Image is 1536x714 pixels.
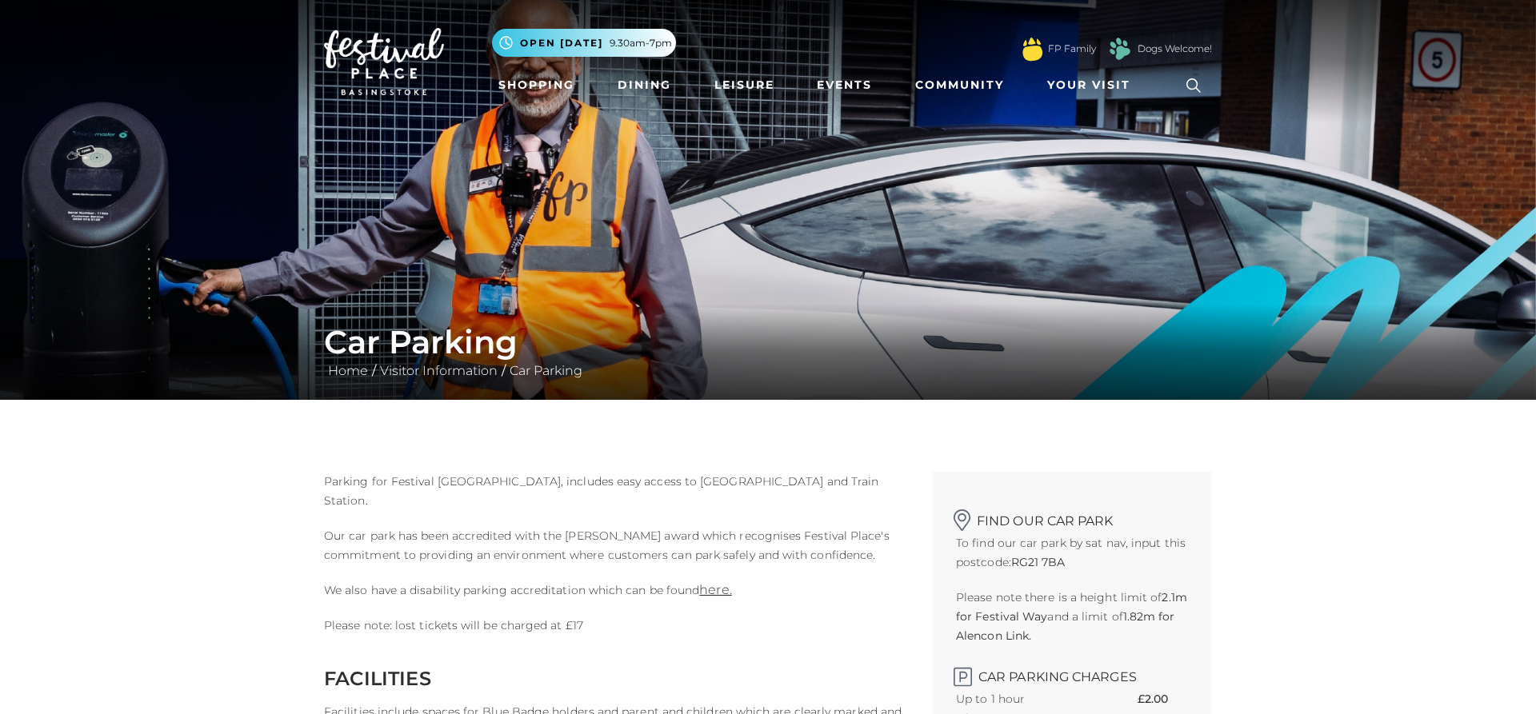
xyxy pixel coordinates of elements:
[506,363,586,378] a: Car Parking
[956,533,1188,572] p: To find our car park by sat nav, input this postcode:
[324,580,908,600] p: We also have a disability parking accreditation which can be found
[492,29,676,57] button: Open [DATE] 9.30am-7pm
[1048,42,1096,56] a: FP Family
[324,363,372,378] a: Home
[1041,70,1145,100] a: Your Visit
[324,667,908,690] h2: FACILITIES
[909,70,1010,100] a: Community
[1047,77,1130,94] span: Your Visit
[312,323,1224,381] div: / /
[810,70,878,100] a: Events
[1011,555,1066,569] strong: RG21 7BA
[956,588,1188,645] p: Please note there is a height limit of and a limit of
[520,36,603,50] span: Open [DATE]
[324,474,878,508] span: Parking for Festival [GEOGRAPHIC_DATA], includes easy access to [GEOGRAPHIC_DATA] and Train Station.
[708,70,781,100] a: Leisure
[956,689,1084,708] th: Up to 1 hour
[610,36,672,50] span: 9.30am-7pm
[324,323,1212,361] h1: Car Parking
[956,504,1188,529] h2: Find our car park
[324,526,908,564] p: Our car park has been accredited with the [PERSON_NAME] award which recognises Festival Place's c...
[956,661,1188,684] h2: Car Parking Charges
[1138,689,1188,708] th: £2.00
[699,582,731,597] a: here.
[376,363,502,378] a: Visitor Information
[611,70,678,100] a: Dining
[324,28,444,95] img: Festival Place Logo
[1138,42,1212,56] a: Dogs Welcome!
[324,616,908,635] p: Please note: lost tickets will be charged at £17
[492,70,581,100] a: Shopping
